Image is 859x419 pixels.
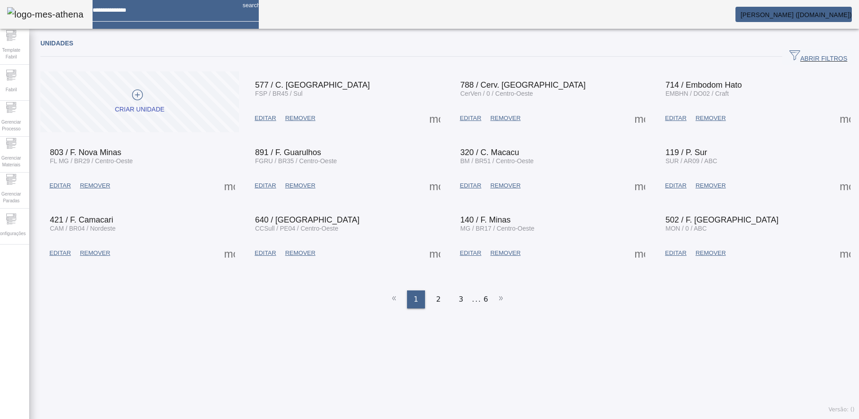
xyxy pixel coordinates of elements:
button: Mais [427,178,443,194]
button: EDITAR [45,178,75,194]
button: Mais [837,245,853,261]
span: EDITAR [460,249,482,258]
button: Mais [837,178,853,194]
img: logo-mes-athena [7,7,84,22]
span: BM / BR51 / Centro-Oeste [460,157,534,165]
button: REMOVER [281,110,320,126]
span: 421 / F. Camacari [50,215,113,224]
li: 6 [483,290,488,308]
span: MON / 0 / ABC [665,225,707,232]
span: REMOVER [695,249,726,258]
div: Criar unidade [115,105,164,114]
span: EDITAR [255,114,276,123]
span: REMOVER [490,181,520,190]
span: EDITAR [665,249,686,258]
span: 320 / C. Macacu [460,148,519,157]
span: EDITAR [665,181,686,190]
button: REMOVER [486,245,525,261]
span: REMOVER [80,181,110,190]
button: REMOVER [75,178,115,194]
button: REMOVER [281,245,320,261]
button: REMOVER [486,110,525,126]
span: MG / BR17 / Centro-Oeste [460,225,535,232]
span: CerVen / 0 / Centro-Oeste [460,90,533,97]
button: REMOVER [691,178,730,194]
span: 140 / F. Minas [460,215,511,224]
span: 803 / F. Nova Minas [50,148,121,157]
span: EDITAR [255,181,276,190]
button: EDITAR [250,245,281,261]
span: REMOVER [285,249,315,258]
span: 640 / [GEOGRAPHIC_DATA] [255,215,359,224]
span: REMOVER [695,181,726,190]
span: FSP / BR45 / Sul [255,90,303,97]
span: 577 / C. [GEOGRAPHIC_DATA] [255,80,370,89]
span: REMOVER [490,114,520,123]
button: REMOVER [281,178,320,194]
span: SUR / AR09 / ABC [665,157,717,165]
button: REMOVER [486,178,525,194]
button: EDITAR [456,245,486,261]
button: REMOVER [691,110,730,126]
span: REMOVER [695,114,726,123]
span: EDITAR [49,181,71,190]
span: ABRIR FILTROS [789,50,847,63]
button: Mais [632,178,648,194]
button: EDITAR [660,245,691,261]
span: Unidades [40,40,73,47]
span: Fabril [3,84,19,96]
button: Criar unidade [40,71,239,132]
button: Mais [221,178,238,194]
button: ABRIR FILTROS [782,49,855,65]
button: Mais [632,110,648,126]
button: REMOVER [691,245,730,261]
span: 119 / P. Sur [665,148,707,157]
span: CCSull / PE04 / Centro-Oeste [255,225,338,232]
button: EDITAR [456,110,486,126]
span: EDITAR [665,114,686,123]
span: EDITAR [460,114,482,123]
span: 891 / F. Guarulhos [255,148,321,157]
span: 3 [459,294,463,305]
button: Mais [837,110,853,126]
span: EDITAR [460,181,482,190]
span: REMOVER [490,249,520,258]
span: [PERSON_NAME] ([DOMAIN_NAME]) [740,11,852,18]
li: ... [472,290,481,308]
button: EDITAR [45,245,75,261]
button: REMOVER [75,245,115,261]
span: EDITAR [49,249,71,258]
span: Versão: () [828,406,855,413]
button: EDITAR [456,178,486,194]
span: FGRU / BR35 / Centro-Oeste [255,157,337,165]
button: EDITAR [660,178,691,194]
span: EMBHN / DO02 / Craft [665,90,729,97]
button: Mais [427,245,443,261]
span: 788 / Cerv. [GEOGRAPHIC_DATA] [460,80,586,89]
button: EDITAR [250,178,281,194]
button: Mais [632,245,648,261]
button: Mais [427,110,443,126]
span: REMOVER [285,181,315,190]
span: CAM / BR04 / Nordeste [50,225,115,232]
span: FL MG / BR29 / Centro-Oeste [50,157,133,165]
span: EDITAR [255,249,276,258]
span: 714 / Embodom Hato [665,80,742,89]
button: EDITAR [660,110,691,126]
button: EDITAR [250,110,281,126]
span: 502 / F. [GEOGRAPHIC_DATA] [665,215,778,224]
span: 2 [436,294,441,305]
button: Mais [221,245,238,261]
span: REMOVER [285,114,315,123]
span: REMOVER [80,249,110,258]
